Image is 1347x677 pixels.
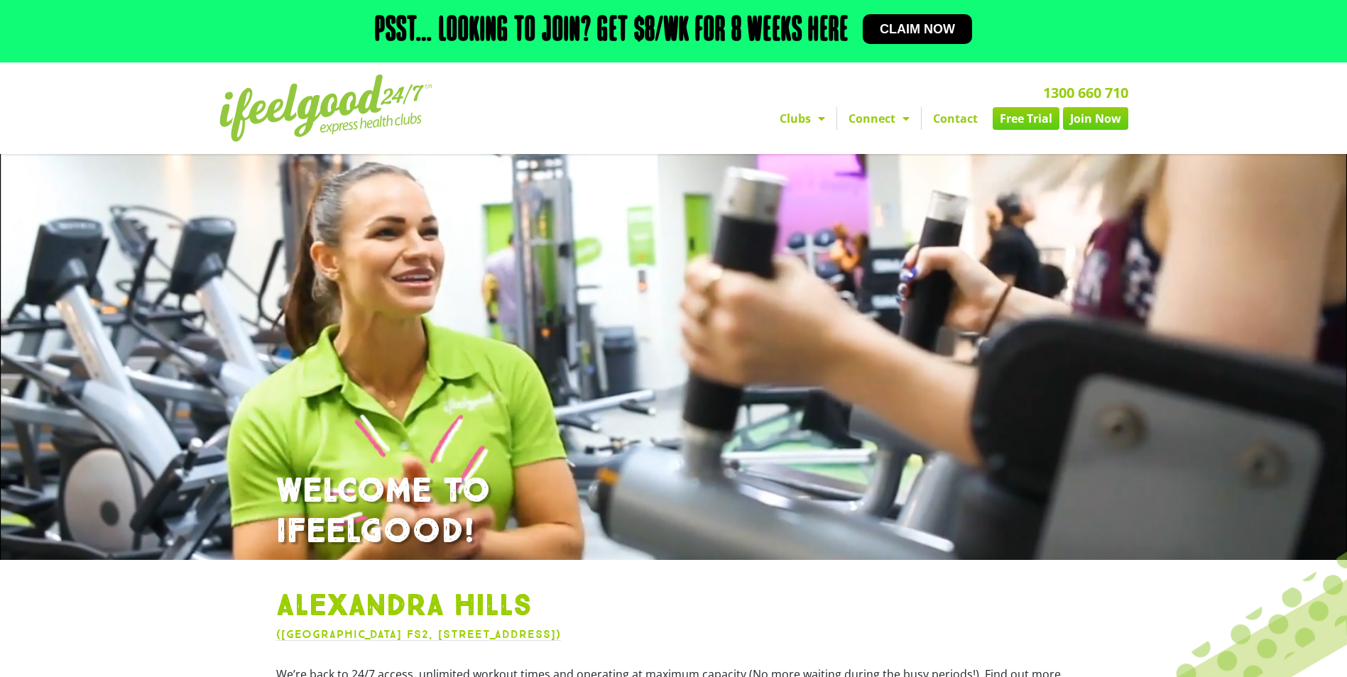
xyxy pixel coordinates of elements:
a: 1300 660 710 [1043,83,1128,102]
a: ([GEOGRAPHIC_DATA] FS2, [STREET_ADDRESS]) [276,627,561,641]
a: Connect [837,107,921,130]
a: Contact [922,107,989,130]
nav: Menu [542,107,1128,130]
h1: Alexandra Hills [276,588,1071,625]
a: Join Now [1063,107,1128,130]
h1: WELCOME TO IFEELGOOD! [276,471,1071,553]
span: Claim now [880,23,955,35]
a: Free Trial [993,107,1059,130]
a: Claim now [863,14,972,44]
a: Clubs [768,107,836,130]
h2: Psst… Looking to join? Get $8/wk for 8 weeks here [375,14,849,48]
